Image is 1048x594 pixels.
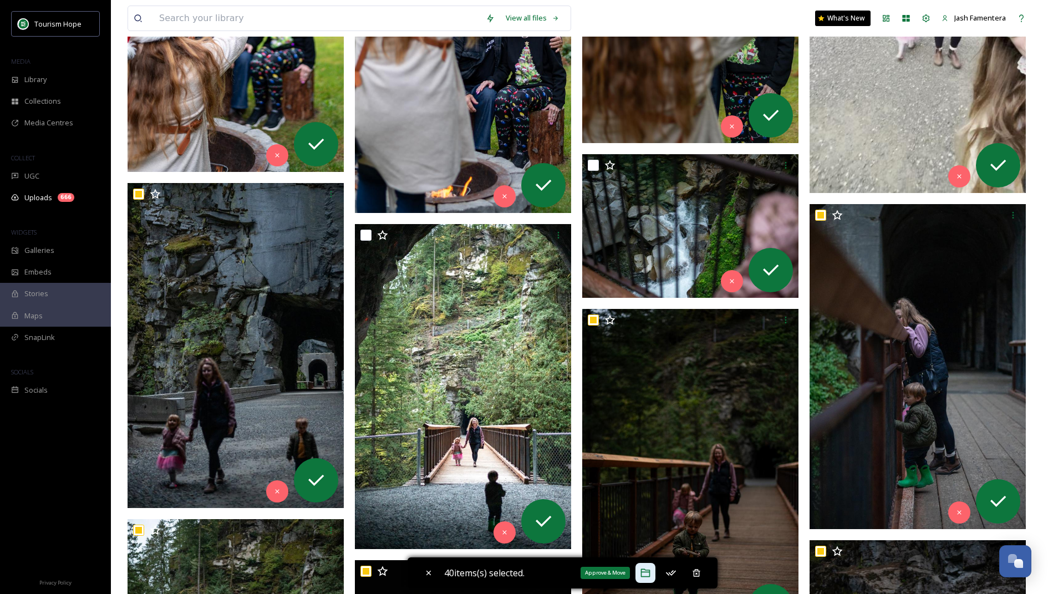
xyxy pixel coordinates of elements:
span: Privacy Policy [39,579,72,586]
div: Approve & Move [581,567,630,579]
span: Media Centres [24,118,73,128]
span: MEDIA [11,57,30,65]
a: What's New [815,11,871,26]
span: WIDGETS [11,228,37,236]
span: SnapLink [24,332,55,343]
span: SOCIALS [11,368,33,376]
img: ext_1759550575.10311_-HOP_9263.jpg [355,224,571,549]
span: Collections [24,96,61,106]
span: UGC [24,171,39,181]
span: Socials [24,385,48,395]
img: ext_1759550574.457977_-HOP_9268.jpg [810,204,1026,529]
a: View all files [500,7,565,29]
a: Privacy Policy [39,575,72,588]
div: 666 [58,193,74,202]
span: Embeds [24,267,52,277]
img: ext_1759550575.825251_-HOP_9275.jpg [128,183,344,508]
img: logo.png [18,18,29,29]
span: Galleries [24,245,54,256]
button: Open Chat [999,545,1031,577]
input: Search your library [154,6,480,31]
span: Tourism Hope [34,19,82,29]
span: Jash Famentera [954,13,1006,23]
span: Stories [24,288,48,299]
span: COLLECT [11,154,35,162]
span: Uploads [24,192,52,203]
span: 40 items(s) selected. [444,566,525,580]
a: Jash Famentera [936,7,1011,29]
img: ext_1759550574.957516_-HOP_9266.jpg [582,154,798,298]
span: Library [24,74,47,85]
span: Maps [24,311,43,321]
